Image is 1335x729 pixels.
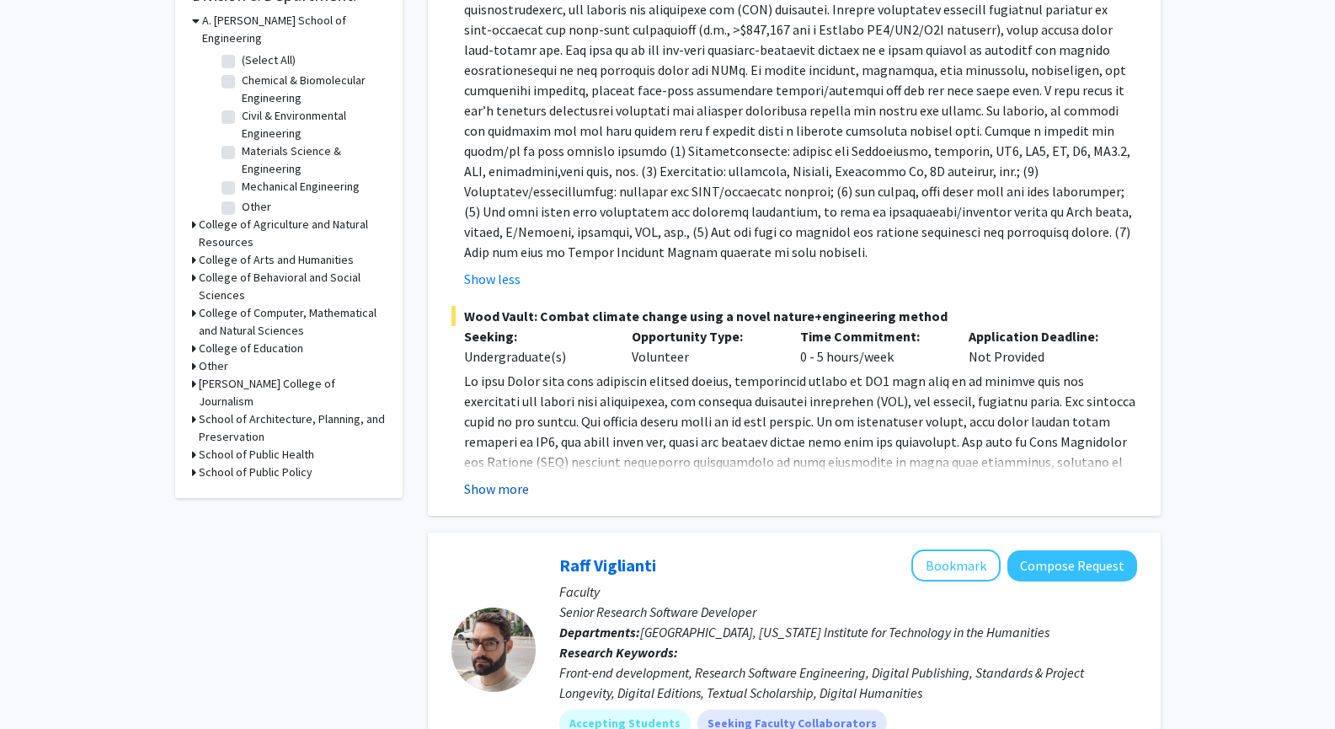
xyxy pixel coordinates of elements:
h3: School of Public Policy [199,464,312,481]
div: Not Provided [956,326,1124,367]
label: Chemical & Biomolecular Engineering [242,72,382,107]
h3: [PERSON_NAME] College of Journalism [199,375,386,410]
button: Compose Request to Raff Viglianti [1007,550,1137,582]
label: Materials Science & Engineering [242,142,382,178]
h3: College of Behavioral and Social Sciences [199,269,386,304]
h3: School of Public Health [199,446,314,464]
label: (Select All) [242,51,296,69]
span: Wood Vault: Combat climate change using a novel nature+engineering method [451,306,1137,326]
label: Mechanical Engineering [242,178,360,196]
p: Senior Research Software Developer [559,602,1137,622]
b: Departments: [559,624,640,641]
label: Other [242,198,271,216]
p: Seeking: [464,326,607,346]
p: Application Deadline: [969,326,1112,346]
p: Faculty [559,582,1137,602]
h3: College of Education [199,340,303,357]
div: 0 - 5 hours/week [788,326,956,367]
p: Time Commitment: [800,326,943,346]
h3: A. [PERSON_NAME] School of Engineering [202,12,386,47]
b: Research Keywords: [559,644,678,661]
div: Front-end development, Research Software Engineering, Digital Publishing, Standards & Project Lon... [559,662,1137,703]
h3: College of Agriculture and Natural Resources [199,216,386,251]
h3: College of Computer, Mathematical and Natural Sciences [199,304,386,340]
button: Show more [464,479,529,499]
span: [GEOGRAPHIC_DATA], [US_STATE] Institute for Technology in the Humanities [640,624,1049,641]
iframe: Chat [13,653,72,716]
h3: College of Arts and Humanities [199,251,354,269]
a: Raff Viglianti [559,555,656,576]
div: Undergraduate(s) [464,346,607,367]
p: Opportunity Type: [632,326,775,346]
button: Add Raff Viglianti to Bookmarks [911,549,1001,582]
div: Volunteer [619,326,788,367]
h3: Other [199,357,228,375]
button: Show less [464,269,521,289]
label: Civil & Environmental Engineering [242,107,382,142]
h3: School of Architecture, Planning, and Preservation [199,410,386,446]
